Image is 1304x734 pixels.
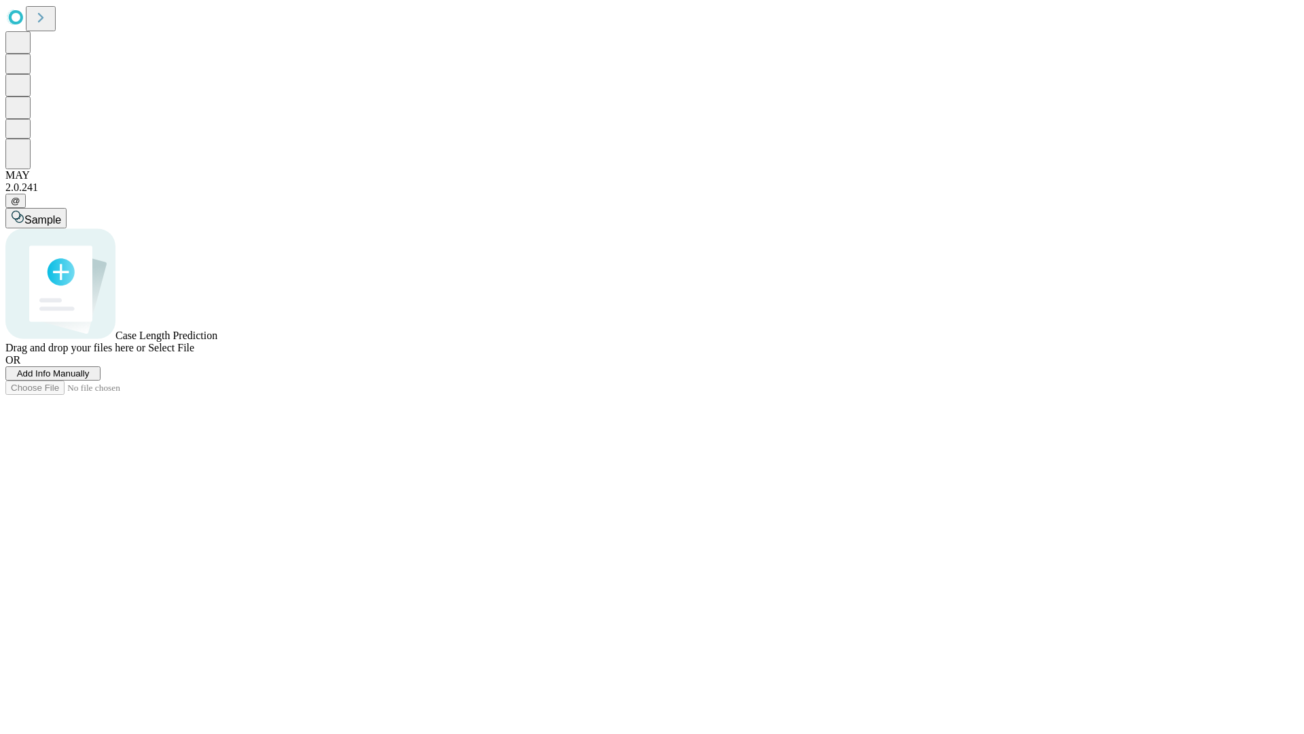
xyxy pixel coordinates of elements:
button: Sample [5,208,67,228]
span: Sample [24,214,61,226]
span: OR [5,354,20,366]
div: 2.0.241 [5,181,1299,194]
div: MAY [5,169,1299,181]
button: Add Info Manually [5,366,101,381]
span: Add Info Manually [17,368,90,379]
span: Drag and drop your files here or [5,342,145,353]
span: Select File [148,342,194,353]
button: @ [5,194,26,208]
span: Case Length Prediction [115,330,217,341]
span: @ [11,196,20,206]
